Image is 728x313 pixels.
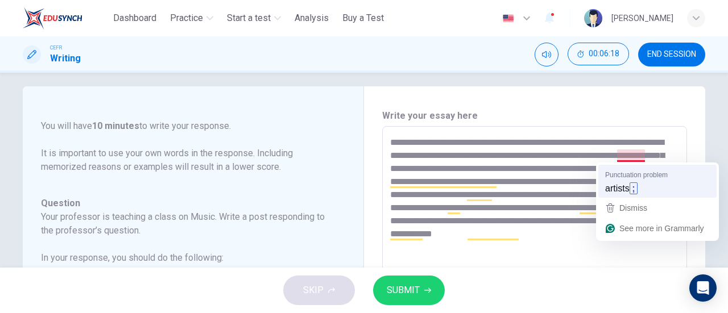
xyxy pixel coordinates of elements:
span: Practice [170,11,203,25]
button: Dashboard [109,8,161,28]
span: Buy a Test [342,11,384,25]
button: 00:06:18 [568,43,629,65]
h1: Writing [50,52,81,65]
button: Start a test [222,8,286,28]
div: [PERSON_NAME] [611,11,673,25]
h6: Your professor is teaching a class on Music. Write a post responding to the professor’s question. [41,210,332,237]
button: Practice [166,8,218,28]
span: Start a test [227,11,271,25]
img: Profile picture [584,9,602,27]
button: Analysis [290,8,333,28]
img: ELTC logo [23,7,82,30]
span: Analysis [295,11,329,25]
h6: Question [41,197,332,210]
div: Mute [535,43,559,66]
a: ELTC logo [23,7,109,30]
b: 10 minutes [92,120,139,131]
button: SUBMIT [373,276,445,305]
span: END SESSION [647,50,696,59]
span: Dashboard [113,11,156,25]
span: 00:06:18 [589,49,619,59]
button: END SESSION [638,43,705,66]
button: Buy a Test [338,8,388,28]
h6: In your response, you should do the following: • Express and support your personal opinion • Make... [41,251,332,292]
h6: Write your essay here [382,109,687,123]
div: Open Intercom Messenger [689,274,717,302]
img: en [501,14,515,23]
span: CEFR [50,44,62,52]
span: SUBMIT [387,282,420,298]
div: Hide [568,43,629,66]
